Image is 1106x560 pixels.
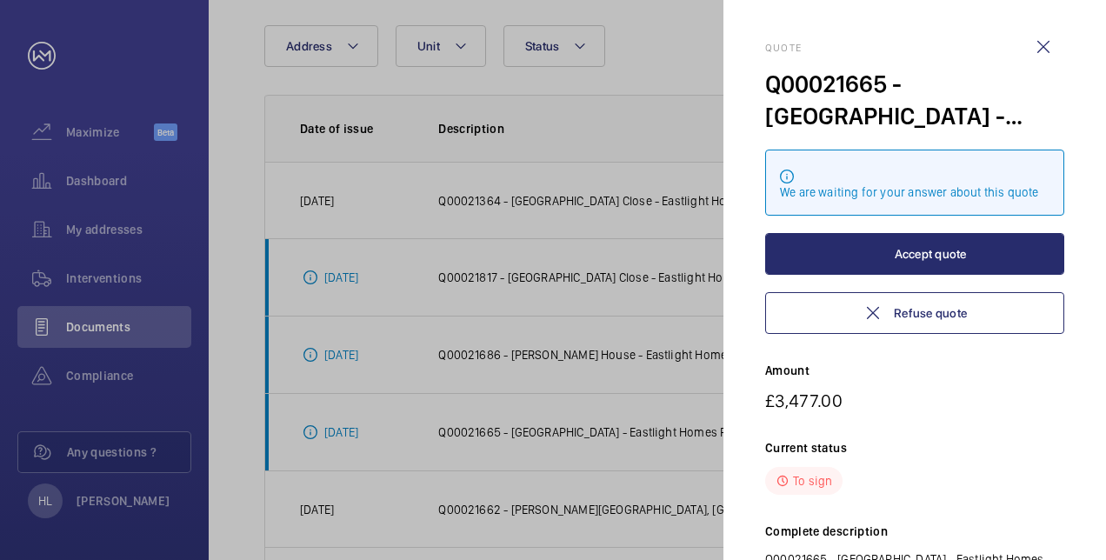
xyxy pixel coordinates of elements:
[765,390,1064,411] p: £3,477.00
[765,68,1064,132] div: Q00021665 - [GEOGRAPHIC_DATA] - Eastlight Homes Ram seal replacement
[780,183,1049,201] div: We are waiting for your answer about this quote
[765,362,1064,379] p: Amount
[765,523,1064,540] p: Complete description
[765,42,1064,54] h2: Quote
[765,439,1064,457] p: Current status
[765,233,1064,275] button: Accept quote
[793,472,832,490] p: To sign
[765,292,1064,334] button: Refuse quote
